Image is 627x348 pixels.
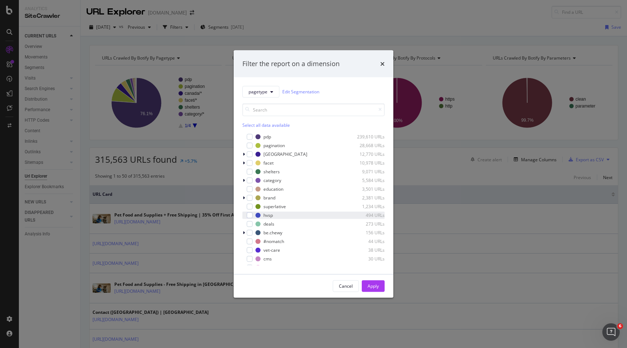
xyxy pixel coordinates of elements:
div: facet [263,160,274,166]
div: superlative [263,203,286,210]
div: 1,234 URLs [349,203,385,210]
div: 38 URLs [349,247,385,253]
div: Cancel [339,283,353,289]
div: investor [263,264,280,271]
input: Search [242,103,385,116]
div: Apply [368,283,379,289]
div: hvsp [263,212,273,218]
div: 17 URLs [349,264,385,271]
iframe: Intercom live chat [602,323,620,341]
span: pagetype [249,89,267,95]
div: times [380,59,385,69]
a: Edit Segmentation [282,88,319,96]
div: 2,381 URLs [349,195,385,201]
div: be.chewy [263,230,282,236]
div: education [263,186,283,192]
button: pagetype [242,86,279,97]
div: 12,770 URLs [349,151,385,157]
button: Apply [362,280,385,292]
div: 239,610 URLs [349,134,385,140]
div: pdp [263,134,271,140]
div: [GEOGRAPHIC_DATA] [263,151,307,157]
div: 9,071 URLs [349,169,385,175]
div: 3,501 URLs [349,186,385,192]
div: 10,978 URLs [349,160,385,166]
div: 44 URLs [349,238,385,244]
button: Cancel [333,280,359,292]
div: 273 URLs [349,221,385,227]
div: 30 URLs [349,256,385,262]
div: 156 URLs [349,230,385,236]
span: 6 [617,323,623,329]
div: cms [263,256,272,262]
div: 5,584 URLs [349,177,385,183]
div: Filter the report on a dimension [242,59,340,69]
div: modal [234,50,393,298]
div: 28,668 URLs [349,142,385,149]
div: vet-care [263,247,280,253]
div: deals [263,221,274,227]
div: 494 URLs [349,212,385,218]
div: #nomatch [263,238,284,244]
div: category [263,177,281,183]
div: brand [263,195,275,201]
div: Select all data available [242,122,385,128]
div: pagination [263,142,285,149]
div: shelters [263,169,280,175]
